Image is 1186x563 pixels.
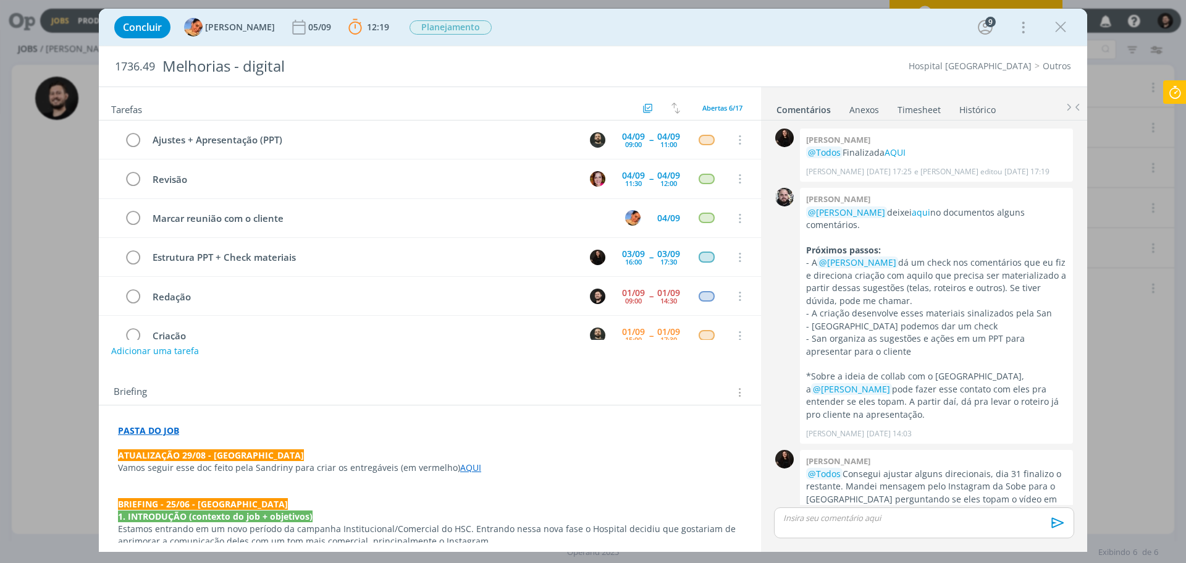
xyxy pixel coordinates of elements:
[914,166,1002,177] span: e [PERSON_NAME] editou
[409,20,492,35] button: Planejamento
[806,193,870,205] b: [PERSON_NAME]
[115,60,155,74] span: 1736.49
[114,384,147,400] span: Briefing
[590,250,605,265] img: S
[985,17,996,27] div: 9
[819,256,896,268] span: @[PERSON_NAME]
[775,129,794,147] img: S
[625,180,642,187] div: 11:30
[649,253,653,261] span: --
[118,462,742,474] p: Vamos seguir esse doc feito pela Sandriny para criar os entregáveis (em vermelho)
[460,462,481,473] a: AQUI
[867,428,912,439] span: [DATE] 14:03
[111,340,200,362] button: Adicionar uma tarefa
[849,104,879,116] div: Anexos
[897,98,941,116] a: Timesheet
[118,498,288,510] strong: BRIEFING - 25/06 - [GEOGRAPHIC_DATA]
[657,328,680,336] div: 01/09
[660,336,677,343] div: 17:30
[912,206,930,218] a: aqui
[114,16,170,38] button: Concluir
[625,210,641,226] img: L
[959,98,996,116] a: Histórico
[622,250,645,258] div: 03/09
[622,289,645,297] div: 01/09
[590,171,605,187] img: B
[649,174,653,183] span: --
[588,326,607,345] button: P
[158,51,668,82] div: Melhorias - digital
[671,103,680,114] img: arrow-down-up.svg
[660,141,677,148] div: 11:00
[649,331,653,340] span: --
[588,169,607,188] button: B
[808,206,885,218] span: @[PERSON_NAME]
[99,9,1087,552] div: dialog
[590,289,605,304] img: B
[111,101,142,116] span: Tarefas
[118,510,313,522] strong: 1. INTRODUÇÃO (contexto do job + objetivos)
[660,297,677,304] div: 14:30
[345,17,392,37] button: 12:19
[806,146,1067,159] p: Finalizada
[625,258,642,265] div: 16:00
[867,166,912,177] span: [DATE] 17:25
[808,146,841,158] span: @Todos
[702,103,742,112] span: Abertas 6/17
[657,171,680,180] div: 04/09
[657,250,680,258] div: 03/09
[147,328,578,344] div: Criação
[184,18,275,36] button: L[PERSON_NAME]
[657,132,680,141] div: 04/09
[118,449,304,461] strong: ATUALIZAÇÃO 29/08 - [GEOGRAPHIC_DATA]
[775,188,794,206] img: G
[308,23,334,32] div: 05/09
[588,248,607,266] button: S
[806,134,870,145] b: [PERSON_NAME]
[588,130,607,149] button: P
[588,287,607,305] button: B
[622,132,645,141] div: 04/09
[776,98,831,116] a: Comentários
[806,206,1067,232] p: deixei no documentos alguns comentários.
[590,132,605,148] img: P
[622,328,645,336] div: 01/09
[367,21,389,33] span: 12:19
[118,425,179,436] a: PASTA DO JOB
[118,523,742,548] p: Estamos entrando em um novo período da campanha Institucional/Comercial do HSC. Entrando nessa no...
[806,244,881,256] strong: Próximos passos:
[622,171,645,180] div: 04/09
[657,214,680,222] div: 04/09
[1043,60,1071,72] a: Outros
[813,383,890,395] span: @[PERSON_NAME]
[660,180,677,187] div: 12:00
[909,60,1032,72] a: Hospital [GEOGRAPHIC_DATA]
[657,289,680,297] div: 01/09
[806,166,864,177] p: [PERSON_NAME]
[806,428,864,439] p: [PERSON_NAME]
[147,172,578,187] div: Revisão
[184,18,203,36] img: L
[649,135,653,144] span: --
[590,328,605,343] img: P
[625,141,642,148] div: 09:00
[806,320,1067,332] p: - [GEOGRAPHIC_DATA] podemos dar um check
[147,250,578,265] div: Estrutura PPT + Check materiais
[205,23,275,32] span: [PERSON_NAME]
[806,307,1067,320] p: - A criação desenvolve esses materiais sinalizados pela San
[410,20,492,35] span: Planejamento
[623,209,642,227] button: L
[147,132,578,148] div: Ajustes + Apresentação (PPT)
[649,292,653,300] span: --
[806,370,1067,421] p: *Sobre a ideia de collab com o [GEOGRAPHIC_DATA], a pode fazer esse contato com eles pra entender...
[775,450,794,468] img: S
[1004,166,1049,177] span: [DATE] 17:19
[806,468,1067,519] p: Consegui ajustar alguns direcionais, dia 31 finalizo o restante. Mandei mensagem pelo Instagram d...
[625,336,642,343] div: 15:00
[885,146,906,158] a: AQUI
[806,455,870,467] b: [PERSON_NAME]
[806,256,1067,307] p: - A dá um check nos comentários que eu fiz e direciona criação com aquilo que precisa ser materia...
[147,289,578,305] div: Redação
[147,211,613,226] div: Marcar reunião com o cliente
